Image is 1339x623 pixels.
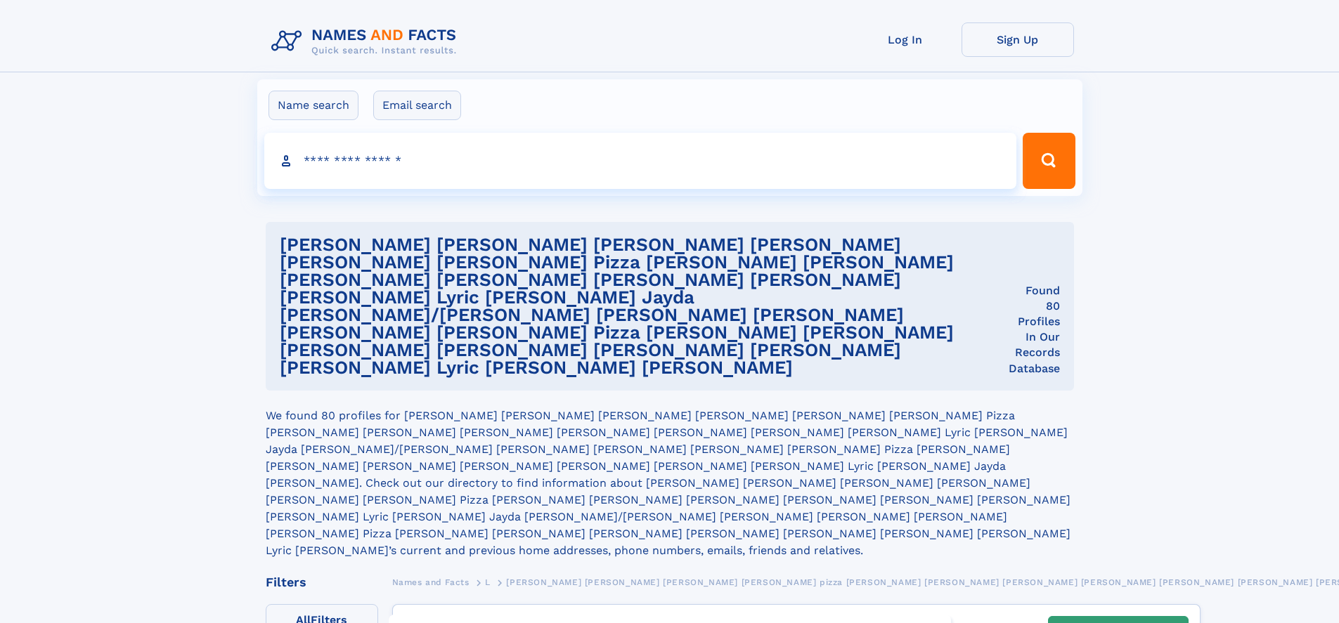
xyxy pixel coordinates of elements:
div: Filters [266,576,378,589]
a: Log In [849,22,962,57]
label: Name search [269,91,358,120]
div: We found 80 profiles for [PERSON_NAME] [PERSON_NAME] [PERSON_NAME] [PERSON_NAME] [PERSON_NAME] [P... [266,391,1074,559]
button: Search Button [1023,133,1075,189]
div: Found 80 Profiles In Our Records Database [1009,283,1060,376]
input: search input [264,133,1017,189]
label: Email search [373,91,461,120]
span: L [485,577,491,587]
a: Sign Up [962,22,1074,57]
h1: [PERSON_NAME] [PERSON_NAME] [PERSON_NAME] [PERSON_NAME] [PERSON_NAME] [PERSON_NAME] Pizza [PERSON... [280,236,1009,376]
img: Logo Names and Facts [266,22,468,60]
a: L [485,573,491,591]
a: Names and Facts [392,573,470,591]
